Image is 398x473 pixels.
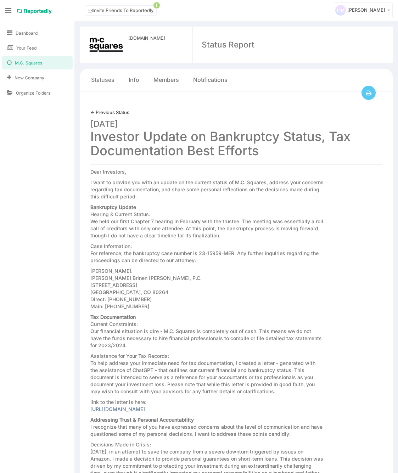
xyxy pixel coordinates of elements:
p: Assistance for Your Tax Records: To help address your immediate need for tax documentation, I cre... [90,353,324,395]
img: medium_M_C_Squares_Logo_Primary_Black-1200x654.jpg [88,35,124,55]
img: svg+xml;base64,PD94bWwgdmVyc2lvbj0iMS4wIiBlbmNvZGluZz0iVVRGLTgiPz4KICAgICAg%0APHN2ZyB2ZXJzaW9uPSI... [335,5,346,16]
a: [URL][DOMAIN_NAME] [90,406,145,412]
div: Status Report [202,39,254,50]
a: Notifications [193,76,228,84]
span: Organize Folders [16,90,50,96]
p: [PERSON_NAME]. [PERSON_NAME] Brinen [PERSON_NAME], P.C. [STREET_ADDRESS] [GEOGRAPHIC_DATA], CO 80... [90,268,324,310]
p: Case Information: For reference, the bankruptcy case number is 23-15959-MER. Any further inquirie... [90,243,324,264]
a: [DOMAIN_NAME] [128,35,181,41]
strong: Addressing Trust & Personal Accountability [90,417,194,423]
a: [PERSON_NAME] [333,2,393,18]
strong: Tax Documentation [90,314,136,320]
a: Invite Friends To Reportedly! [85,5,157,16]
span: Your Feed [16,45,37,51]
span: New Company [15,75,44,81]
a: Your Feed [2,41,73,55]
p: link to the letter is here: [90,399,324,413]
a: Reportedly [17,5,52,17]
h1: Investor Update on Bankruptcy Status, Tax Documentation Best Efforts [90,116,382,158]
span: [PERSON_NAME] [347,7,385,13]
a: Dashboard [2,27,73,40]
span: ! [153,2,160,9]
p: Current Constraints: Our financial situation is dire - M.C. Squares is completely out of cash. Th... [90,314,324,349]
p: I want to provide you with an update on the current status of M.C. Squares, address your concerns... [90,179,324,200]
span: M.C. Squares [15,60,42,66]
a: Statuses [91,76,114,84]
a: Info [129,76,139,84]
a: Organize Folders [2,86,73,100]
a: M.C. Squares [2,56,73,69]
strong: Bankruptcy Update [90,204,136,210]
p: I recognize that many of you have expressed concerns about the level of communication and have qu... [90,416,324,438]
small: [DATE] [90,119,118,129]
a: New Company [2,71,73,84]
span: Dashboard [16,30,38,36]
p: Dear Investors, [90,168,324,175]
a: Members [153,76,179,84]
p: Hearing & Current Status: We held our first Chapter 7 hearing in February with the trustee. The m... [90,204,324,239]
a: ← Previous Status [90,109,129,116]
